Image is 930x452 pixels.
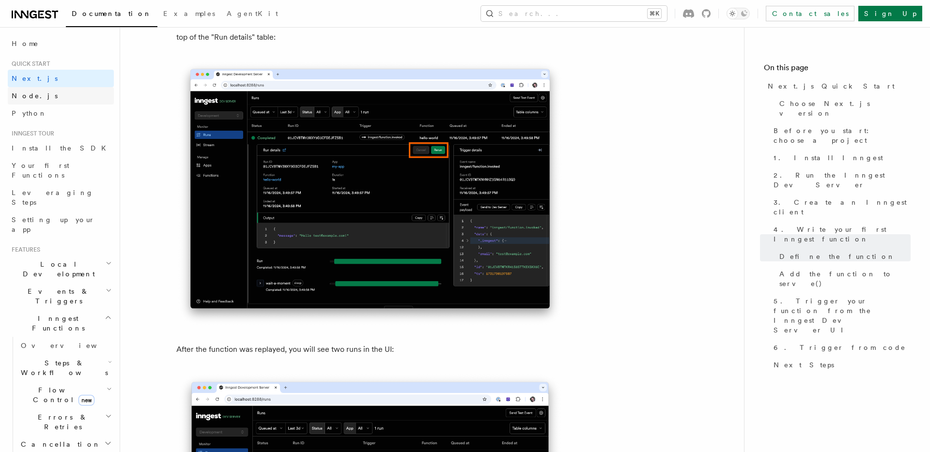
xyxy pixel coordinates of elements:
[17,358,108,377] span: Steps & Workflows
[770,292,911,339] a: 5. Trigger your function from the Inngest Dev Server UI
[774,126,911,145] span: Before you start: choose a project
[858,6,922,21] a: Sign Up
[779,252,895,261] span: Define the function
[8,184,114,211] a: Leveraging Steps
[12,92,58,100] span: Node.js
[163,10,215,17] span: Examples
[12,39,39,48] span: Home
[12,144,112,152] span: Install the SDK
[17,408,114,436] button: Errors & Retries
[764,62,911,77] h4: On this page
[21,342,121,349] span: Overview
[12,75,58,82] span: Next.js
[8,211,114,238] a: Setting up your app
[774,360,834,370] span: Next Steps
[12,189,93,206] span: Leveraging Steps
[8,259,106,279] span: Local Development
[17,385,107,405] span: Flow Control
[775,248,911,265] a: Define the function
[66,3,157,27] a: Documentation
[770,122,911,149] a: Before you start: choose a project
[8,139,114,157] a: Install the SDK
[176,17,564,44] p: To aid in debugging your functions, you can quickly "Rerun" or "Cancel" a function. Try clicking ...
[775,95,911,122] a: Choose Next.js version
[8,256,114,283] button: Local Development
[8,246,40,254] span: Features
[774,197,911,217] span: 3. Create an Inngest client
[770,356,911,374] a: Next Steps
[768,81,895,91] span: Next.js Quick Start
[227,10,278,17] span: AgentKit
[8,157,114,184] a: Your first Functions
[766,6,854,21] a: Contact sales
[770,221,911,248] a: 4. Write your first Inngest function
[8,105,114,122] a: Python
[764,77,911,95] a: Next.js Quick Start
[17,412,105,432] span: Errors & Retries
[774,170,911,190] span: 2. Run the Inngest Dev Server
[727,8,750,19] button: Toggle dark mode
[176,60,564,327] img: Run details expanded with rerun and cancel buttons highlighted
[8,310,114,337] button: Inngest Functions
[8,70,114,87] a: Next.js
[8,87,114,105] a: Node.js
[8,130,54,137] span: Inngest tour
[770,166,911,194] a: 2. Run the Inngest Dev Server
[72,10,152,17] span: Documentation
[8,314,105,333] span: Inngest Functions
[779,99,911,118] span: Choose Next.js version
[8,283,114,310] button: Events & Triggers
[12,216,95,233] span: Setting up your app
[8,286,106,306] span: Events & Triggers
[774,343,906,352] span: 6. Trigger from code
[17,381,114,408] button: Flow Controlnew
[774,225,911,244] span: 4. Write your first Inngest function
[17,354,114,381] button: Steps & Workflows
[774,296,911,335] span: 5. Trigger your function from the Inngest Dev Server UI
[78,395,94,406] span: new
[770,149,911,166] a: 1. Install Inngest
[17,337,114,354] a: Overview
[8,60,50,68] span: Quick start
[481,6,667,21] button: Search...⌘K
[779,269,911,288] span: Add the function to serve()
[221,3,284,26] a: AgentKit
[157,3,221,26] a: Examples
[12,109,47,117] span: Python
[8,35,114,52] a: Home
[176,343,564,356] p: After the function was replayed, you will see two runs in the UI:
[774,153,883,163] span: 1. Install Inngest
[770,339,911,356] a: 6. Trigger from code
[770,194,911,221] a: 3. Create an Inngest client
[12,162,69,179] span: Your first Functions
[775,265,911,292] a: Add the function to serve()
[648,9,661,18] kbd: ⌘K
[17,439,101,449] span: Cancellation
